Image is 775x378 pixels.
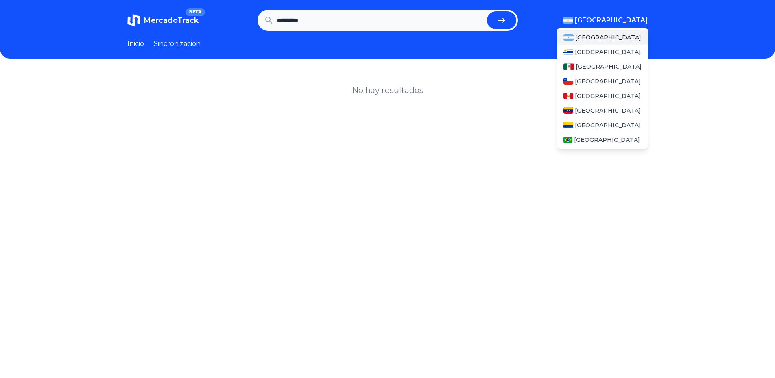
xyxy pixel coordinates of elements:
[557,118,648,133] a: Colombia[GEOGRAPHIC_DATA]
[127,39,144,49] a: Inicio
[557,103,648,118] a: Venezuela[GEOGRAPHIC_DATA]
[575,106,641,115] span: [GEOGRAPHIC_DATA]
[563,107,573,114] img: Venezuela
[576,63,642,71] span: [GEOGRAPHIC_DATA]
[127,14,140,27] img: MercadoTrack
[575,48,641,56] span: [GEOGRAPHIC_DATA]
[557,45,648,59] a: Uruguay[GEOGRAPHIC_DATA]
[563,63,574,70] img: Mexico
[186,8,205,16] span: BETA
[557,133,648,147] a: Brasil[GEOGRAPHIC_DATA]
[144,16,199,25] span: MercadoTrack
[575,33,641,41] span: [GEOGRAPHIC_DATA]
[352,85,424,96] h1: No hay resultados
[563,17,573,24] img: Argentina
[575,121,641,129] span: [GEOGRAPHIC_DATA]
[575,77,641,85] span: [GEOGRAPHIC_DATA]
[575,15,648,25] span: [GEOGRAPHIC_DATA]
[563,15,648,25] button: [GEOGRAPHIC_DATA]
[563,78,573,85] img: Chile
[154,39,201,49] a: Sincronizacion
[563,49,573,55] img: Uruguay
[557,74,648,89] a: Chile[GEOGRAPHIC_DATA]
[574,136,640,144] span: [GEOGRAPHIC_DATA]
[563,34,574,41] img: Argentina
[563,122,573,128] img: Colombia
[563,93,573,99] img: Peru
[557,59,648,74] a: Mexico[GEOGRAPHIC_DATA]
[557,30,648,45] a: Argentina[GEOGRAPHIC_DATA]
[575,92,641,100] span: [GEOGRAPHIC_DATA]
[557,89,648,103] a: Peru[GEOGRAPHIC_DATA]
[563,137,573,143] img: Brasil
[127,14,199,27] a: MercadoTrackBETA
